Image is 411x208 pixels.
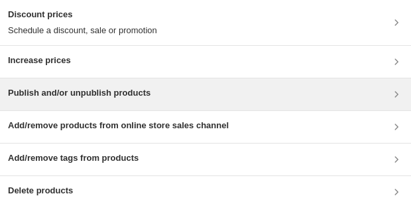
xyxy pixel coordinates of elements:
[8,24,157,37] p: Schedule a discount, sale or promotion
[8,152,139,165] h3: Add/remove tags from products
[8,8,157,21] h3: Discount prices
[8,184,73,197] h3: Delete products
[8,119,229,132] h3: Add/remove products from online store sales channel
[8,54,71,67] h3: Increase prices
[8,86,150,100] h3: Publish and/or unpublish products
